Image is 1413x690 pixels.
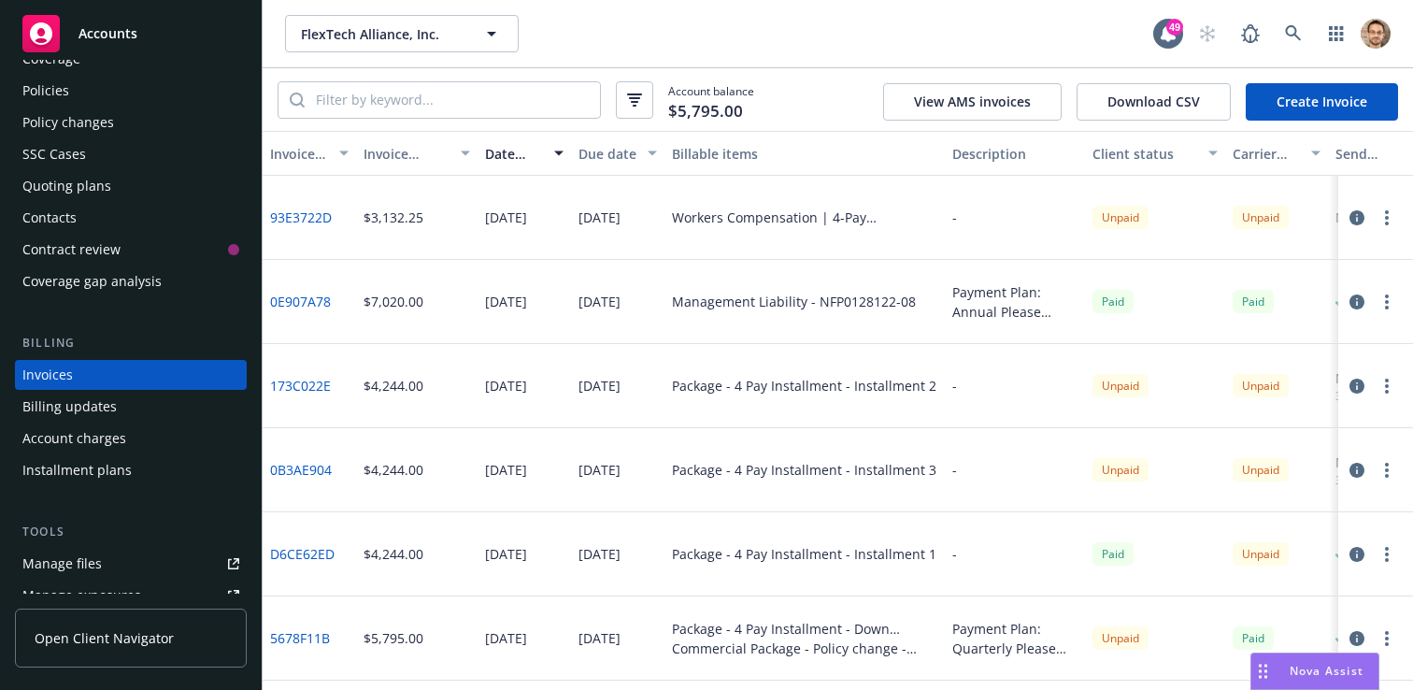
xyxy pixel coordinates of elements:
[15,108,247,137] a: Policy changes
[1092,290,1134,313] div: Paid
[270,544,335,564] a: D6CE62ED
[672,376,936,395] div: Package - 4 Pay Installment - Installment 2
[485,208,527,227] div: [DATE]
[15,235,247,265] a: Contract review
[78,26,137,41] span: Accounts
[1275,15,1312,52] a: Search
[1233,374,1289,397] div: Unpaid
[15,581,247,611] a: Manage exposures
[578,544,621,564] div: [DATE]
[1233,144,1300,164] div: Carrier status
[664,131,945,176] button: Billable items
[15,266,247,296] a: Coverage gap analysis
[1077,83,1231,121] button: Download CSV
[15,171,247,201] a: Quoting plans
[22,549,102,579] div: Manage files
[1251,654,1275,689] div: Drag to move
[668,83,754,116] span: Account balance
[883,83,1062,121] button: View AMS invoices
[290,93,305,108] svg: Search
[952,282,1078,322] div: Payment Plan: Annual Please remit payment upon receipt. Thank you!
[270,628,330,648] a: 5678F11B
[571,131,664,176] button: Due date
[15,549,247,579] a: Manage files
[1189,15,1226,52] a: Start snowing
[22,171,111,201] div: Quoting plans
[578,292,621,311] div: [DATE]
[15,139,247,169] a: SSC Cases
[22,235,121,265] div: Contract review
[1085,131,1225,176] button: Client status
[1233,626,1274,650] div: Paid
[1233,542,1289,566] div: Unpaid
[485,544,527,564] div: [DATE]
[364,628,423,648] div: $5,795.00
[22,203,77,233] div: Contacts
[1233,458,1289,482] div: Unpaid
[22,139,86,169] div: SSC Cases
[22,266,162,296] div: Coverage gap analysis
[485,628,527,648] div: [DATE]
[1233,290,1274,313] div: Paid
[35,628,174,648] span: Open Client Navigator
[263,131,356,176] button: Invoice ID
[364,544,423,564] div: $4,244.00
[668,99,743,123] span: $5,795.00
[672,292,916,311] div: Management Liability - NFP0128122-08
[364,144,450,164] div: Invoice amount
[22,455,132,485] div: Installment plans
[578,628,621,648] div: [DATE]
[485,376,527,395] div: [DATE]
[15,76,247,106] a: Policies
[1290,663,1363,679] span: Nova Assist
[22,76,69,106] div: Policies
[1233,206,1289,229] div: Unpaid
[672,460,936,480] div: Package - 4 Pay Installment - Installment 3
[1092,626,1149,650] div: Unpaid
[305,82,600,118] input: Filter by keyword...
[15,203,247,233] a: Contacts
[270,292,331,311] a: 0E907A78
[364,376,423,395] div: $4,244.00
[485,460,527,480] div: [DATE]
[1225,131,1328,176] button: Carrier status
[672,544,936,564] div: Package - 4 Pay Installment - Installment 1
[952,376,957,395] div: -
[364,460,423,480] div: $4,244.00
[15,360,247,390] a: Invoices
[1092,542,1134,566] div: Paid
[15,7,247,60] a: Accounts
[945,131,1085,176] button: Description
[15,523,247,541] div: Tools
[301,24,463,44] span: FlexTech Alliance, Inc.
[15,455,247,485] a: Installment plans
[22,360,73,390] div: Invoices
[270,144,328,164] div: Invoice ID
[1246,83,1398,121] a: Create Invoice
[1166,19,1183,36] div: 49
[1335,144,1403,164] div: Send result
[672,639,937,658] div: Commercial Package - Policy change - 6046318158
[364,292,423,311] div: $7,020.00
[15,392,247,422] a: Billing updates
[1092,458,1149,482] div: Unpaid
[672,144,937,164] div: Billable items
[1092,206,1149,229] div: Unpaid
[270,460,332,480] a: 0B3AE904
[485,144,543,164] div: Date issued
[270,376,331,395] a: 173C022E
[364,208,423,227] div: $3,132.25
[22,392,117,422] div: Billing updates
[15,334,247,352] div: Billing
[578,460,621,480] div: [DATE]
[952,544,957,564] div: -
[672,619,937,639] div: Package - 4 Pay Installment - Down payment
[952,208,957,227] div: -
[22,581,141,611] div: Manage exposures
[672,208,937,227] div: Workers Compensation | 4-Pay Installment - Down payment
[578,208,621,227] div: [DATE]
